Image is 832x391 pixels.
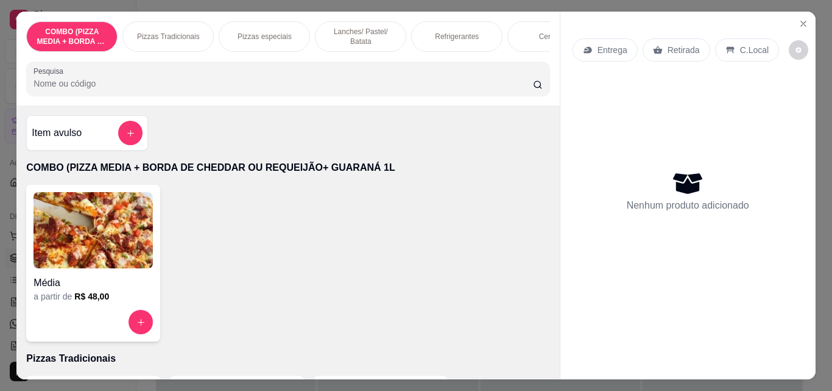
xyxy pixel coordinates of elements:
button: increase-product-quantity [129,310,153,334]
p: COMBO (PIZZA MEDIA + BORDA DE CHEDDAR OU REQUEIJÃO+ GUARANÁ 1L [37,27,107,46]
p: Entrega [598,44,627,56]
p: Nenhum produto adicionado [627,198,749,213]
p: Pizzas Tradicionais [26,351,549,366]
p: Refrigerantes [435,32,479,41]
label: Pesquisa [33,66,68,76]
h4: Item avulso [32,126,82,140]
p: Lanches/ Pastel/ Batata [325,27,396,46]
p: C.Local [740,44,769,56]
div: a partir de [33,290,153,303]
p: COMBO (PIZZA MEDIA + BORDA DE CHEDDAR OU REQUEIJÃO+ GUARANÁ 1L [26,160,549,175]
p: Pizzas Tradicionais [137,32,200,41]
input: Pesquisa [33,77,533,90]
button: add-separate-item [118,121,143,145]
h6: R$ 48,00 [74,290,109,303]
img: product-image [33,192,153,268]
p: Retirada [668,44,700,56]
h4: Média [33,276,153,290]
button: decrease-product-quantity [789,40,808,60]
button: Close [794,14,813,34]
p: Cervejas [539,32,568,41]
p: Pizzas especiais [238,32,292,41]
